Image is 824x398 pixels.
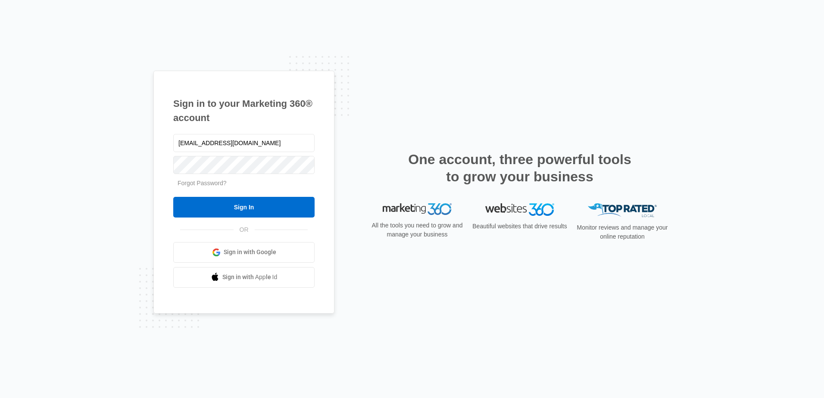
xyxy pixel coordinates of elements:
a: Forgot Password? [178,180,227,187]
span: Sign in with Google [224,248,276,257]
p: Monitor reviews and manage your online reputation [574,223,671,241]
input: Email [173,134,315,152]
span: Sign in with Apple Id [222,273,278,282]
span: OR [234,225,255,234]
input: Sign In [173,197,315,218]
p: All the tools you need to grow and manage your business [369,221,465,239]
a: Sign in with Apple Id [173,267,315,288]
img: Top Rated Local [588,203,657,218]
h1: Sign in to your Marketing 360® account [173,96,315,125]
img: Marketing 360 [383,203,452,215]
img: Websites 360 [485,203,554,216]
a: Sign in with Google [173,242,315,263]
h2: One account, three powerful tools to grow your business [406,151,634,185]
p: Beautiful websites that drive results [471,222,568,231]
